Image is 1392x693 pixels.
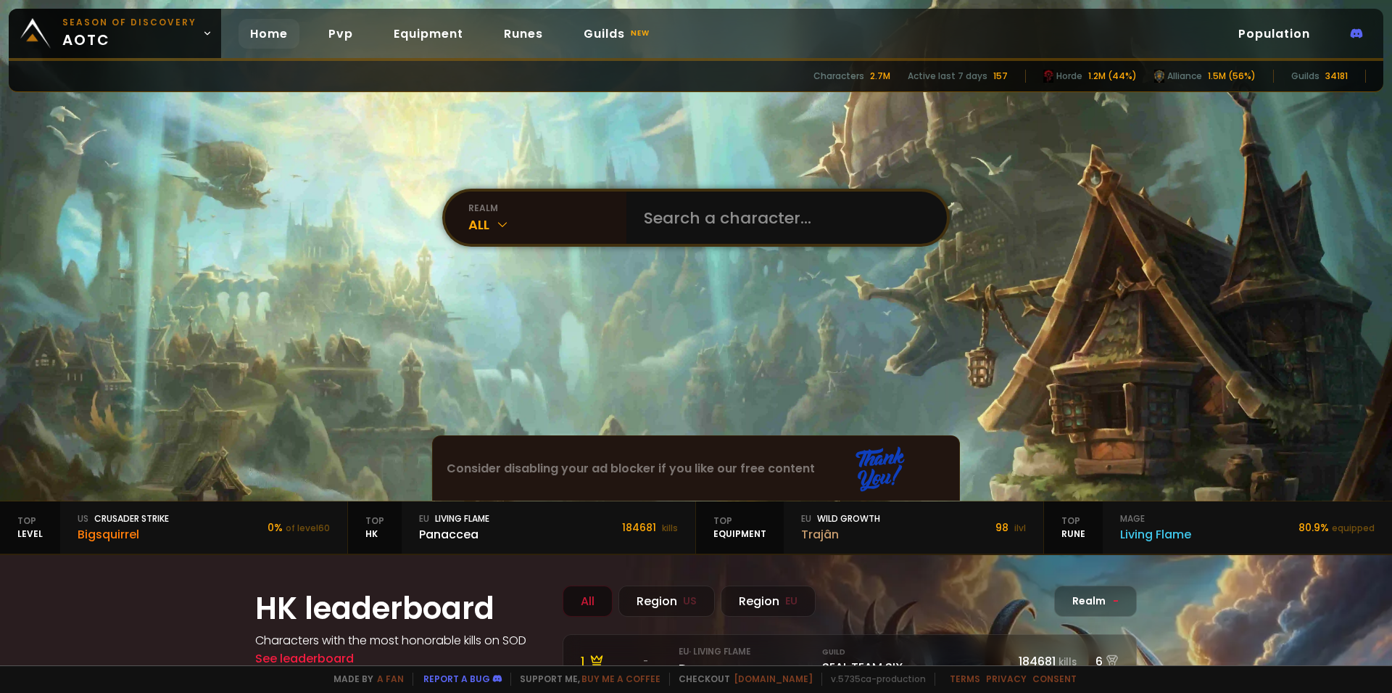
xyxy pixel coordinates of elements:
div: All [468,215,626,234]
div: Wild Growth [801,512,880,525]
div: 80.9 % [1298,520,1375,536]
a: Consent [1032,673,1077,685]
div: 2.7M [870,70,890,83]
span: Top [1061,514,1085,528]
a: TopHKeuLiving FlamePanaccea184681 kills [348,501,696,554]
div: 34181 [1325,70,1348,83]
span: eu [419,512,429,525]
small: eu · Living Flame [679,646,750,657]
div: Rune [1044,501,1103,554]
a: Home [239,19,299,49]
div: 0 % [268,520,330,536]
div: SEAL TEAM SIX [822,647,1010,676]
span: - [1113,594,1119,609]
img: horde [1154,70,1164,83]
span: us [78,512,88,525]
a: Season of Discoveryaotc [9,9,221,58]
span: aotc [62,16,196,51]
small: EU [785,594,797,609]
span: v. 5735ca - production [821,673,926,686]
a: TopequipmenteuWild GrowthTrajân98 ilvl [696,501,1044,554]
div: 1.2M (44%) [1088,70,1137,83]
div: Horde [1043,70,1082,83]
iframe: Advertisement [433,436,961,501]
div: HK [348,501,402,554]
span: 184681 [1019,653,1056,670]
small: ilvl [1014,522,1026,534]
div: 98 [995,520,1026,536]
span: mage [1120,512,1145,525]
img: horde [1043,70,1053,83]
div: Region [721,586,816,617]
div: Bigsquirrel [78,525,169,544]
h1: HK leaderboard [255,586,545,631]
small: of level 60 [286,522,330,534]
div: Alliance [1154,70,1202,83]
input: Search a character... [635,192,929,244]
span: eu [801,512,811,525]
small: kills [662,522,678,534]
div: Living Flame [419,512,489,525]
h4: Characters with the most honorable kills on SOD [255,631,545,649]
small: Guild [822,647,1010,658]
div: equipment [696,501,784,554]
a: Privacy [986,673,1027,685]
span: Top [713,514,766,528]
div: 1.5M (56%) [1208,70,1256,83]
small: US [683,594,697,609]
div: realm [468,202,626,215]
div: Active last 7 days [908,70,987,83]
a: Guildsnew [572,19,664,49]
div: Characters [813,70,864,83]
span: - [643,655,648,668]
div: Panaccea [419,525,489,544]
div: 157 [993,70,1008,83]
a: Population [1227,19,1322,49]
div: 6 [1081,652,1119,671]
div: Guilds [1291,70,1319,83]
small: new [628,25,652,42]
div: Realm [1054,586,1137,617]
a: Buy me a coffee [581,673,660,685]
span: Top [365,514,384,528]
span: Checkout [669,673,813,686]
span: Top [17,514,43,528]
a: a fan [377,673,404,685]
span: Made by [325,673,404,686]
a: See leaderboard [255,650,354,667]
div: All [563,586,613,617]
div: 184681 [622,520,678,536]
a: Report a bug [423,673,490,685]
div: Panaccea [679,659,813,678]
a: TopRunemageLiving Flame80.9%equipped [1044,501,1392,554]
span: Support me, [510,673,660,686]
a: Runes [492,19,555,49]
a: [DOMAIN_NAME] [734,673,813,685]
small: equipped [1332,522,1375,534]
div: Crusader Strike [78,512,169,525]
small: kills [1058,655,1077,669]
div: Region [618,586,715,617]
a: Terms [950,673,980,685]
a: 1 -eu· Living FlamePanaccea GuildSEAL TEAM SIX184681kills6 [563,634,1137,688]
small: Season of Discovery [62,16,196,29]
div: 1 [581,652,634,671]
a: Equipment [382,19,475,49]
div: Trajân [801,525,880,544]
a: Pvp [317,19,365,49]
div: Living Flame [1120,525,1191,544]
